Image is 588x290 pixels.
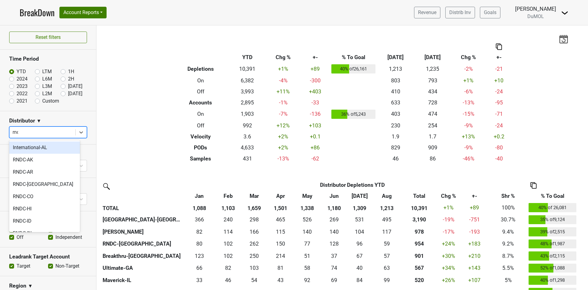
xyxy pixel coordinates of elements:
[489,226,527,238] td: 9.4%
[347,274,372,286] td: 84.167
[229,108,266,120] td: 1,903
[268,226,293,238] td: 114.666
[183,238,216,250] td: 80.4
[68,75,74,83] label: 2H
[377,153,414,164] td: 46
[216,214,241,226] td: 240.1
[183,190,216,201] th: Jan: activate to sort column ascending
[293,190,322,201] th: May: activate to sort column ascending
[496,43,502,50] img: Copy to clipboard
[486,75,512,86] td: +10
[414,86,451,97] td: 434
[243,240,266,248] div: 262
[372,262,401,274] td: 63.49
[300,97,330,108] td: -33
[372,190,401,201] th: Aug: activate to sort column ascending
[372,214,401,226] td: 495
[295,276,320,284] div: 92
[349,216,371,224] div: 531
[101,226,183,238] th: [PERSON_NAME]
[401,201,437,214] th: 10,391
[269,228,292,236] div: 115
[437,190,460,201] th: Chg %: activate to sort column ascending
[295,216,320,224] div: 526
[402,276,436,284] div: 520
[172,142,229,153] th: PODs
[269,216,292,224] div: 465
[42,83,52,90] label: L3M
[486,153,512,164] td: -40
[401,274,437,286] th: 519.831
[451,63,486,75] td: -2 %
[372,226,401,238] td: 117
[374,252,400,260] div: 57
[322,226,347,238] td: 139.834
[55,234,82,241] label: Independent
[101,190,183,201] th: &nbsp;: activate to sort column ascending
[414,153,451,164] td: 86
[172,75,229,86] th: On
[269,276,292,284] div: 43
[515,5,556,13] div: [PERSON_NAME]
[101,274,183,286] th: Maverick-IL
[377,63,414,75] td: 1,213
[527,190,578,201] th: % To Goal: activate to sort column ascending
[9,283,26,289] h3: Region
[9,190,80,203] div: RNDC-CO
[300,75,330,86] td: -300
[372,250,401,262] td: 57.002
[229,142,266,153] td: 4,633
[101,238,183,250] th: RNDC-[GEOGRAPHIC_DATA]
[9,203,80,215] div: RNDC-HI
[68,90,82,97] label: [DATE]
[489,190,527,201] th: Shr %: activate to sort column ascending
[9,215,80,227] div: RNDC-ID
[42,68,52,75] label: LTM
[451,120,486,131] td: -9 %
[451,142,486,153] td: -9 %
[243,264,266,272] div: 103
[414,142,451,153] td: 909
[462,240,488,248] div: +183
[9,227,80,239] div: RNDC-IN
[229,52,266,63] th: YTD
[172,153,229,164] th: Samples
[437,238,460,250] td: +24 %
[559,35,568,43] img: last_updated_date
[266,108,300,120] td: -7 %
[349,240,371,248] div: 96
[17,75,28,83] label: 2024
[451,86,486,97] td: -6 %
[9,178,80,190] div: RNDC-[GEOGRAPHIC_DATA]
[172,120,229,131] th: Off
[183,250,216,262] td: 122.51
[451,108,486,120] td: -15 %
[229,63,266,75] td: 10,391
[451,75,486,86] td: +1 %
[414,75,451,86] td: 793
[185,276,214,284] div: 33
[217,228,239,236] div: 114
[437,274,460,286] td: +26 %
[17,83,28,90] label: 2023
[9,118,35,124] h3: Distributor
[42,75,52,83] label: L6M
[323,216,345,224] div: 269
[401,250,437,262] th: 901.348
[489,238,527,250] td: 9.2%
[349,228,371,236] div: 104
[300,52,330,63] th: +-
[437,214,460,226] td: -19 %
[42,90,52,97] label: L2M
[266,97,300,108] td: -1 %
[323,264,345,272] div: 74
[300,63,330,75] td: +89
[451,97,486,108] td: -13 %
[185,228,214,236] div: 82
[172,108,229,120] th: On
[347,238,372,250] td: 95.833
[486,52,512,63] th: +-
[347,201,372,214] th: 1,309
[401,262,437,274] th: 566.840
[9,166,80,178] div: RNDC-AR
